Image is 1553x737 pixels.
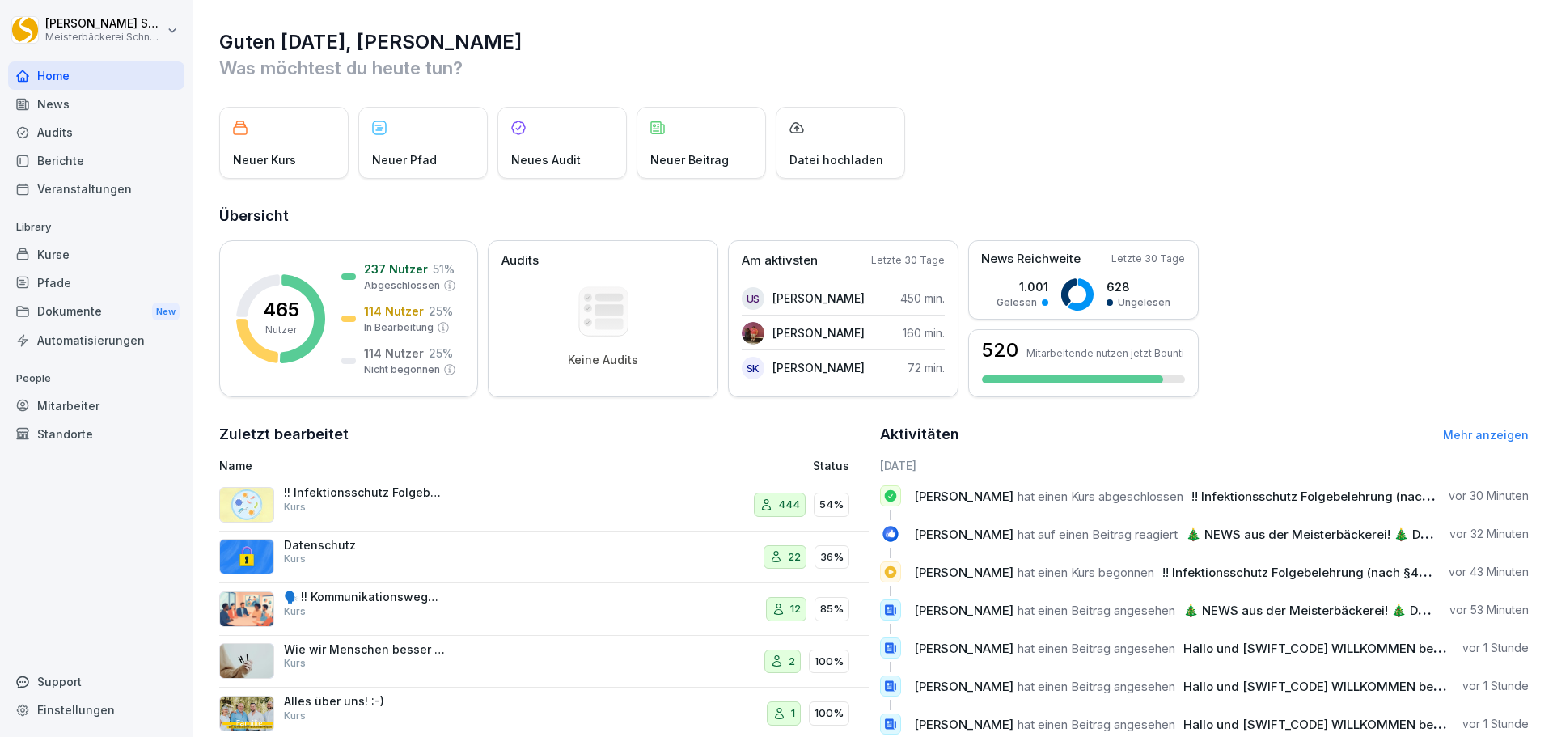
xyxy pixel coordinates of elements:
p: 54% [819,497,844,513]
h2: Aktivitäten [880,423,959,446]
a: Wie wir Menschen besser verstehenKurs2100% [219,636,869,688]
p: Kurs [284,656,306,671]
p: Datei hochladen [789,151,883,168]
span: hat einen Beitrag angesehen [1018,679,1175,694]
a: Mitarbeiter [8,392,184,420]
div: Support [8,667,184,696]
p: Kurs [284,604,306,619]
a: Pfade [8,269,184,297]
p: Neuer Pfad [372,151,437,168]
p: Kurs [284,500,306,515]
a: Berichte [8,146,184,175]
p: People [8,366,184,392]
p: Alles über uns! :-) [284,694,446,709]
h2: Übersicht [219,205,1529,227]
a: !! Infektionsschutz Folgebelehrung (nach §43 IfSG)Kurs44454% [219,479,869,532]
a: Veranstaltungen [8,175,184,203]
span: [PERSON_NAME] [914,717,1013,732]
span: !! Infektionsschutz Folgebelehrung (nach §43 IfSG) [1191,489,1488,504]
p: 1 [791,705,795,722]
p: vor 1 Stunde [1462,678,1529,694]
p: 628 [1107,278,1170,295]
p: Neues Audit [511,151,581,168]
div: New [152,303,180,321]
p: [PERSON_NAME] [772,324,865,341]
div: Dokumente [8,297,184,327]
p: Name [219,457,626,474]
p: Abgeschlossen [364,278,440,293]
p: 22 [788,549,801,565]
p: Letzte 30 Tage [871,253,945,268]
a: Home [8,61,184,90]
p: Neuer Beitrag [650,151,729,168]
p: Keine Audits [568,353,638,367]
p: 465 [263,300,299,320]
span: [PERSON_NAME] [914,603,1013,618]
p: Mitarbeitende nutzen jetzt Bounti [1026,347,1184,359]
p: 51 % [433,260,455,277]
h2: Zuletzt bearbeitet [219,423,869,446]
span: hat einen Beitrag angesehen [1018,603,1175,618]
div: Audits [8,118,184,146]
p: 36% [820,549,844,565]
span: hat auf einen Beitrag reagiert [1018,527,1178,542]
p: [PERSON_NAME] Schneckenburger [45,17,163,31]
p: Kurs [284,552,306,566]
p: Kurs [284,709,306,723]
p: vor 32 Minuten [1449,526,1529,542]
p: 444 [778,497,800,513]
a: DokumenteNew [8,297,184,327]
div: US [742,287,764,310]
h3: 520 [982,341,1018,360]
span: [PERSON_NAME] [914,565,1013,580]
span: [PERSON_NAME] [914,679,1013,694]
a: 🗣️ !! Kommunikationswegweiser !!: Konfliktgespräche erfolgreich führenKurs1285% [219,583,869,636]
p: Nutzer [265,323,297,337]
a: Kurse [8,240,184,269]
p: Datenschutz [284,538,446,553]
span: [PERSON_NAME] [914,527,1013,542]
p: 85% [820,601,844,617]
h6: [DATE] [880,457,1530,474]
p: !! Infektionsschutz Folgebelehrung (nach §43 IfSG) [284,485,446,500]
a: Einstellungen [8,696,184,724]
p: Audits [501,252,539,270]
p: 2 [789,654,795,670]
a: News [8,90,184,118]
p: Status [813,457,849,474]
p: 25 % [429,345,453,362]
span: !! Infektionsschutz Folgebelehrung (nach §43 IfSG) [1162,565,1459,580]
p: vor 1 Stunde [1462,716,1529,732]
img: clixped2zgppihwsektunc4a.png [219,643,274,679]
p: 12 [790,601,801,617]
p: vor 1 Stunde [1462,640,1529,656]
p: vor 53 Minuten [1449,602,1529,618]
p: 1.001 [997,278,1048,295]
p: 100% [815,654,844,670]
p: 160 min. [903,324,945,341]
img: nq5vqqdhci8qdxgsdph0t0xg.png [219,696,274,731]
p: Gelesen [997,295,1037,310]
p: 237 Nutzer [364,260,428,277]
p: Wie wir Menschen besser verstehen [284,642,446,657]
p: Ungelesen [1118,295,1170,310]
p: In Bearbeitung [364,320,434,335]
p: Library [8,214,184,240]
p: 450 min. [900,290,945,307]
p: 114 Nutzer [364,303,424,320]
p: Nicht begonnen [364,362,440,377]
p: 100% [815,705,844,722]
span: [PERSON_NAME] [914,641,1013,656]
p: vor 30 Minuten [1449,488,1529,504]
a: DatenschutzKurs2236% [219,532,869,584]
a: Mehr anzeigen [1443,428,1529,442]
img: br47agzvbvfyfdx7msxq45fa.png [742,322,764,345]
img: jtrrztwhurl1lt2nit6ma5t3.png [219,487,274,523]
